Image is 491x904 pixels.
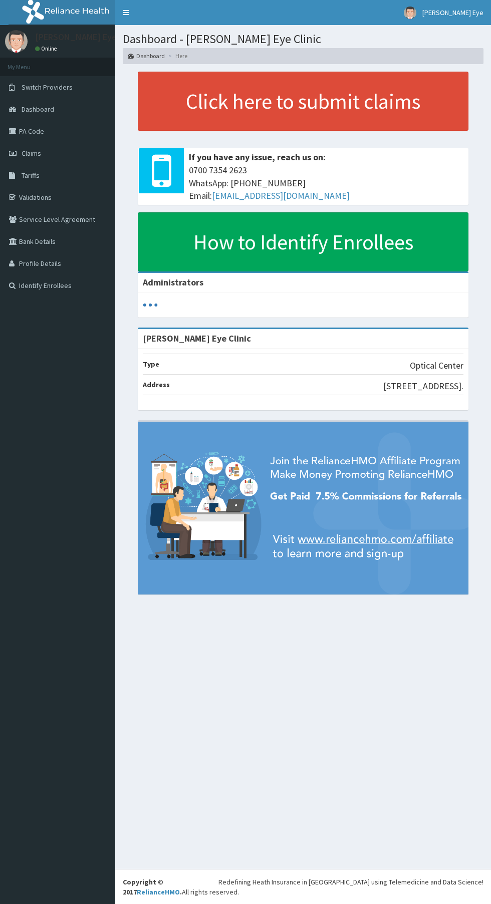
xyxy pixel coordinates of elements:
img: User Image [5,30,28,53]
b: If you have any issue, reach us on: [189,151,326,163]
span: Tariffs [22,171,40,180]
a: Online [35,45,59,52]
img: User Image [404,7,416,19]
li: Here [166,52,187,60]
a: RelianceHMO [137,887,180,896]
svg: audio-loading [143,297,158,313]
strong: [PERSON_NAME] Eye Clinic [143,333,251,344]
span: Claims [22,149,41,158]
a: How to Identify Enrollees [138,212,468,271]
span: Dashboard [22,105,54,114]
b: Type [143,360,159,369]
span: Switch Providers [22,83,73,92]
img: provider-team-banner.png [138,422,468,594]
a: [EMAIL_ADDRESS][DOMAIN_NAME] [212,190,350,201]
b: Address [143,380,170,389]
strong: Copyright © 2017 . [123,877,182,896]
a: Dashboard [128,52,165,60]
span: 0700 7354 2623 WhatsApp: [PHONE_NUMBER] Email: [189,164,463,202]
a: Click here to submit claims [138,72,468,131]
div: Redefining Heath Insurance in [GEOGRAPHIC_DATA] using Telemedicine and Data Science! [218,877,483,887]
h1: Dashboard - [PERSON_NAME] Eye Clinic [123,33,483,46]
p: Optical Center [410,359,463,372]
p: [STREET_ADDRESS]. [383,380,463,393]
b: Administrators [143,276,203,288]
span: [PERSON_NAME] Eye [422,8,483,17]
p: [PERSON_NAME] Eye [35,33,117,42]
